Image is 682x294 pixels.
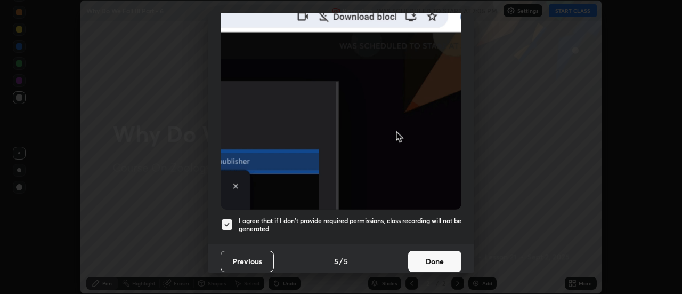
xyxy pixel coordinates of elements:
[339,256,343,267] h4: /
[334,256,338,267] h4: 5
[239,217,461,233] h5: I agree that if I don't provide required permissions, class recording will not be generated
[408,251,461,272] button: Done
[221,251,274,272] button: Previous
[344,256,348,267] h4: 5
